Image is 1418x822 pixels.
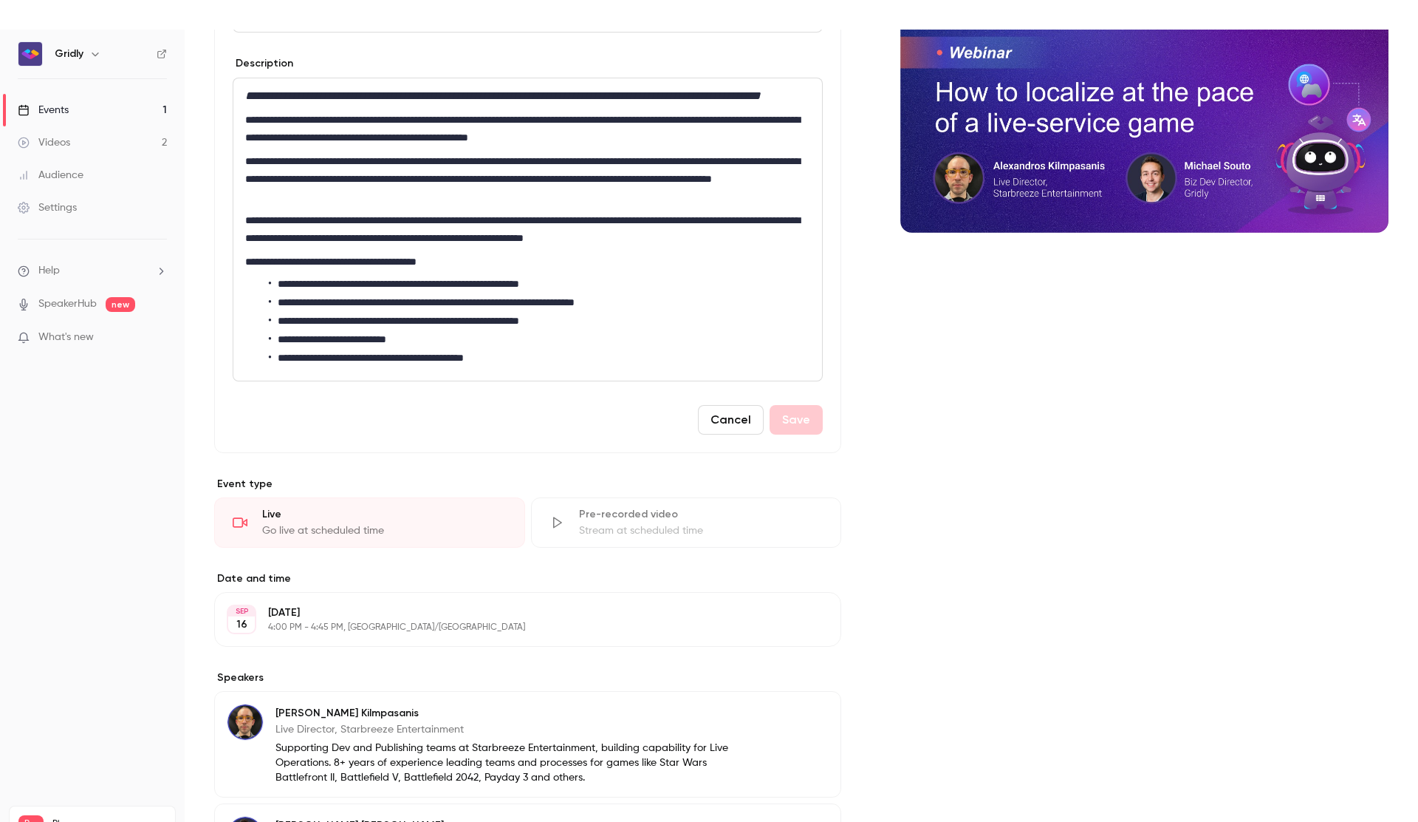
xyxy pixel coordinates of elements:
[236,617,247,632] p: 16
[275,722,745,737] p: Live Director, Starbreeze Entertainment
[233,78,823,381] section: description
[531,497,842,548] div: Pre-recorded videoStream at scheduled time
[38,38,162,50] div: Domain: [DOMAIN_NAME]
[24,24,35,35] img: logo_orange.svg
[579,523,823,538] div: Stream at scheduled time
[275,741,745,785] p: Supporting Dev and Publishing teams at Starbreeze Entertainment, building capability for Live Ope...
[214,477,841,492] p: Event type
[214,691,841,798] div: Alexandros Kilmpasanis[PERSON_NAME] KilmpasanisLive Director, Starbreeze EntertainmentSupporting ...
[18,135,70,150] div: Videos
[18,263,167,279] li: help-dropdown-opener
[40,86,52,98] img: tab_domain_overview_orange.svg
[579,507,823,522] div: Pre-recorded video
[268,605,763,620] p: [DATE]
[38,263,60,279] span: Help
[106,297,135,312] span: new
[38,330,94,345] span: What's new
[18,168,83,183] div: Audience
[698,405,764,435] button: Cancel
[214,497,525,548] div: LiveGo live at scheduled time
[233,78,822,381] div: editor
[233,56,293,71] label: Description
[214,571,841,586] label: Date and time
[38,296,97,312] a: SpeakerHub
[56,87,132,97] div: Domain Overview
[41,24,72,35] div: v 4.0.25
[262,523,507,538] div: Go live at scheduled time
[163,87,249,97] div: Keywords by Traffic
[228,606,255,616] div: SEP
[275,706,745,721] p: [PERSON_NAME] Kilmpasanis
[214,670,841,685] label: Speakers
[55,47,83,61] h6: Gridly
[18,103,69,118] div: Events
[268,622,763,634] p: 4:00 PM - 4:45 PM, [GEOGRAPHIC_DATA]/[GEOGRAPHIC_DATA]
[227,704,263,740] img: Alexandros Kilmpasanis
[18,42,42,66] img: Gridly
[18,200,77,215] div: Settings
[262,507,507,522] div: Live
[147,86,159,98] img: tab_keywords_by_traffic_grey.svg
[24,38,35,50] img: website_grey.svg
